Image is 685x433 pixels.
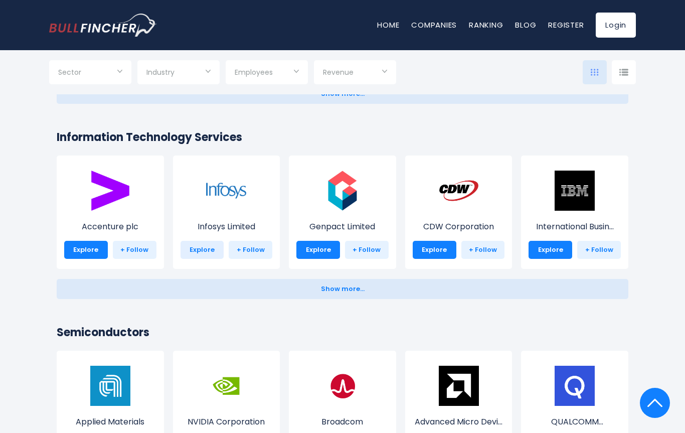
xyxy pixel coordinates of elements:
[64,416,156,428] p: Applied Materials
[322,171,363,211] img: G.png
[181,384,273,428] a: NVIDIA Corporation
[345,241,389,259] a: + Follow
[235,68,273,77] span: Employees
[591,69,599,76] img: icon-comp-grid.svg
[181,416,273,428] p: NVIDIA Corporation
[577,241,621,259] a: + Follow
[296,416,389,428] p: Broadcom
[57,324,628,341] h2: Semiconductors
[58,68,81,77] span: Sector
[377,20,399,30] a: Home
[206,171,246,211] img: INFY.png
[439,171,479,211] img: CDW.png
[413,241,456,259] a: Explore
[413,221,505,233] p: CDW Corporation
[57,129,628,146] h2: Information Technology Services
[413,189,505,233] a: CDW Corporation
[619,69,628,76] img: icon-comp-list-view.svg
[529,221,621,233] p: International Business Machines Corporation
[548,20,584,30] a: Register
[64,241,108,259] a: Explore
[181,189,273,233] a: Infosys Limited
[323,64,387,82] input: Selection
[296,221,389,233] p: Genpact Limited
[529,241,572,259] a: Explore
[64,189,156,233] a: Accenture plc
[296,241,340,259] a: Explore
[439,366,479,406] img: AMD.png
[411,20,457,30] a: Companies
[296,189,389,233] a: Genpact Limited
[229,241,272,259] a: + Follow
[555,366,595,406] img: QCOM.png
[515,20,536,30] a: Blog
[58,64,122,82] input: Selection
[181,241,224,259] a: Explore
[469,20,503,30] a: Ranking
[64,221,156,233] p: Accenture plc
[113,241,156,259] a: + Follow
[90,171,130,211] img: ACN.png
[321,285,365,293] span: Show more...
[529,189,621,233] a: International Busin...
[555,171,595,211] img: IBM.png
[321,90,365,98] span: Show more...
[181,221,273,233] p: Infosys Limited
[57,279,628,299] button: Show more...
[146,68,175,77] span: Industry
[322,366,363,406] img: AVGO.png
[323,68,354,77] span: Revenue
[235,64,299,82] input: Selection
[296,384,389,428] a: Broadcom
[529,416,621,428] p: QUALCOMM Incorporated
[461,241,505,259] a: + Follow
[529,384,621,428] a: QUALCOMM Incorporat...
[146,64,211,82] input: Selection
[596,13,636,38] a: Login
[49,14,157,37] img: bullfincher logo
[90,366,130,406] img: AMAT.png
[49,14,157,37] a: Go to homepage
[413,416,505,428] p: Advanced Micro Devices
[64,384,156,428] a: Applied Materials
[206,366,246,406] img: NVDA.png
[413,384,505,428] a: Advanced Micro Devi...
